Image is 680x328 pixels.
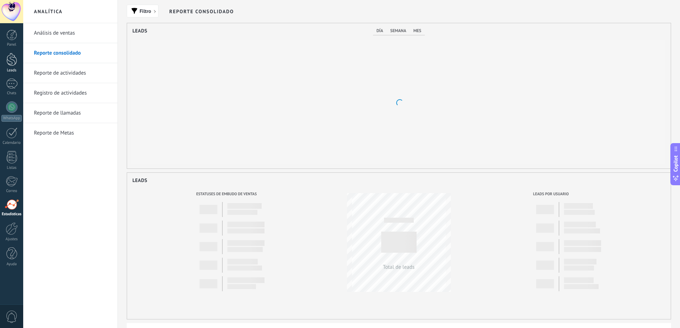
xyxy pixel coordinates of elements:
[390,28,406,34] span: semana
[23,123,117,143] li: Reporte de Metas
[533,192,601,197] div: Leads por usuario
[1,141,22,145] div: Calendario
[196,192,265,197] div: Estatuses de embudo de ventas
[1,262,22,267] div: Ayuda
[23,63,117,83] li: Reporte de actividades
[196,258,265,272] div: Estatus eliminado
[127,5,158,17] button: Filtro
[1,237,22,242] div: Ajustes
[34,43,110,63] a: Reporte consolidado
[140,9,151,14] span: Filtro
[1,42,22,47] div: Panel
[377,28,383,34] span: día
[196,239,265,254] div: Estatus eliminado
[34,83,110,103] a: Registro de actividades
[1,212,22,217] div: Estadísticas
[1,189,22,193] div: Correo
[413,28,421,34] span: mes
[672,155,679,172] span: Copilot
[23,103,117,123] li: Reporte de llamadas
[23,23,117,43] li: Análisis de ventas
[34,103,110,123] a: Reporte de llamadas
[23,43,117,63] li: Reporte consolidado
[132,178,147,183] span: Leads
[1,68,22,73] div: Leads
[196,276,265,291] div: Estatus eliminado
[196,202,265,217] div: Estatus eliminado
[1,166,22,170] div: Listas
[1,91,22,96] div: Chats
[196,221,265,235] div: Estatus eliminado
[34,23,110,43] a: Análisis de ventas
[34,123,110,143] a: Reporte de Metas
[34,63,110,83] a: Reporte de actividades
[1,115,22,122] div: WhatsApp
[23,83,117,103] li: Registro de actividades
[383,264,415,271] div: Total de leads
